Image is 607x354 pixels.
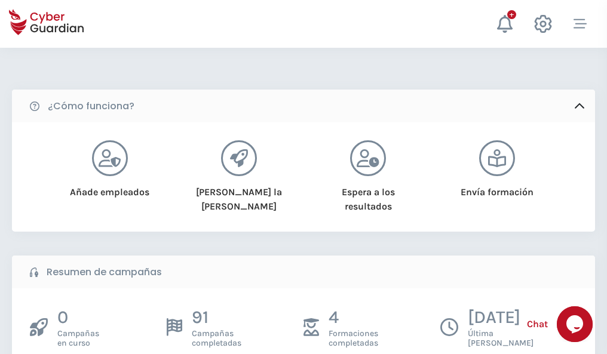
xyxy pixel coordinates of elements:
b: Resumen de campañas [47,265,162,279]
span: Chat [527,317,548,331]
span: Última [PERSON_NAME] [468,329,534,348]
iframe: chat widget [557,306,595,342]
span: Formaciones completadas [329,329,378,348]
p: 91 [192,306,241,329]
div: Espera a los resultados [319,176,418,214]
div: [PERSON_NAME] la [PERSON_NAME] [189,176,288,214]
p: [DATE] [468,306,534,329]
p: 0 [57,306,99,329]
div: Añade empleados [60,176,159,199]
p: 4 [329,306,378,329]
div: Envía formación [448,176,547,199]
span: Campañas en curso [57,329,99,348]
span: Campañas completadas [192,329,241,348]
b: ¿Cómo funciona? [48,99,134,113]
div: + [507,10,516,19]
